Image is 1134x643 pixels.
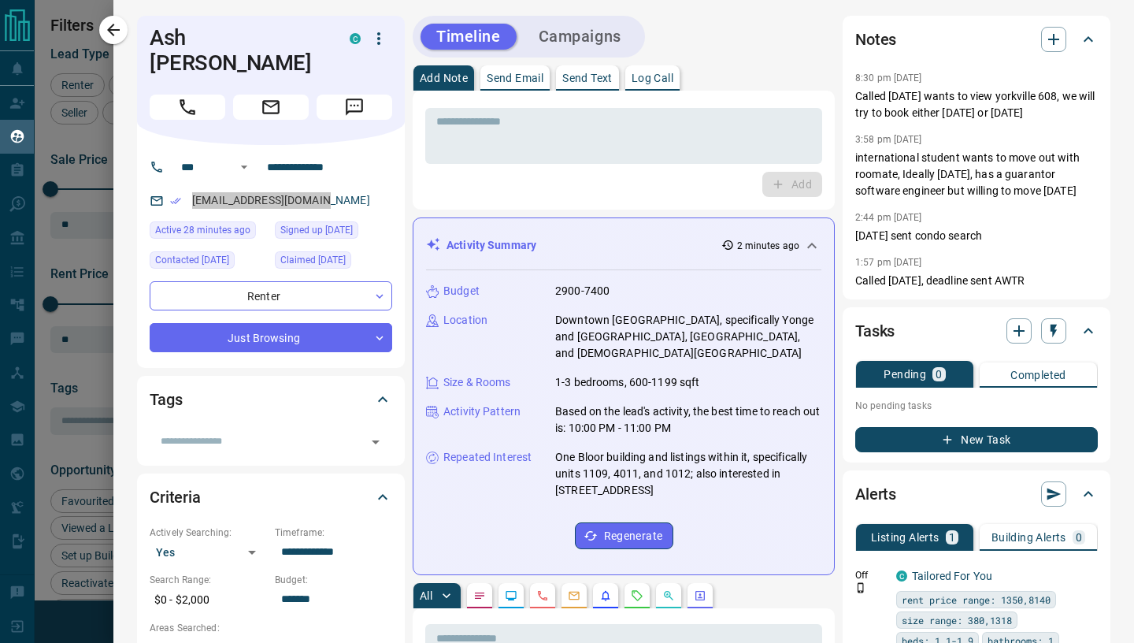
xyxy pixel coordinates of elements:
[443,312,487,329] p: Location
[317,95,392,120] span: Message
[150,25,326,76] h1: Ash [PERSON_NAME]
[487,72,543,84] p: Send Email
[855,88,1098,121] p: Called [DATE] wants to view yorkville 608, we will try to book either [DATE] or [DATE]
[884,369,926,380] p: Pending
[150,251,267,273] div: Sat Aug 16 2025
[150,573,267,587] p: Search Range:
[443,374,511,391] p: Size & Rooms
[280,252,346,268] span: Claimed [DATE]
[350,33,361,44] div: condos.ca
[420,590,432,601] p: All
[170,195,181,206] svg: Email Verified
[855,427,1098,452] button: New Task
[855,20,1098,58] div: Notes
[694,589,706,602] svg: Agent Actions
[855,481,896,507] h2: Alerts
[631,589,643,602] svg: Requests
[155,252,229,268] span: Contacted [DATE]
[443,449,532,466] p: Repeated Interest
[855,318,895,344] h2: Tasks
[949,532,955,543] p: 1
[275,573,392,587] p: Budget:
[150,621,392,635] p: Areas Searched:
[523,24,637,50] button: Campaigns
[855,312,1098,350] div: Tasks
[855,150,1098,199] p: international student wants to move out with roomate, Ideally [DATE], has a guarantor software en...
[536,589,549,602] svg: Calls
[443,403,521,420] p: Activity Pattern
[855,134,922,145] p: 3:58 pm [DATE]
[421,24,517,50] button: Timeline
[902,612,1012,628] span: size range: 380,1318
[855,212,922,223] p: 2:44 pm [DATE]
[150,95,225,120] span: Call
[855,27,896,52] h2: Notes
[275,221,392,243] div: Fri Jul 12 2024
[150,485,201,510] h2: Criteria
[896,571,907,582] div: condos.ca
[855,273,1098,289] p: Called [DATE], deadline sent AWTR
[855,582,866,593] svg: Push Notification Only
[192,194,370,206] a: [EMAIL_ADDRESS][DOMAIN_NAME]
[280,222,353,238] span: Signed up [DATE]
[855,568,887,582] p: Off
[575,522,673,549] button: Regenerate
[443,283,480,299] p: Budget
[662,589,675,602] svg: Opportunities
[1010,370,1066,381] p: Completed
[155,222,250,238] span: Active 28 minutes ago
[855,257,922,268] p: 1:57 pm [DATE]
[420,72,468,84] p: Add Note
[447,237,536,254] p: Activity Summary
[936,369,942,380] p: 0
[991,532,1066,543] p: Building Alerts
[150,526,267,540] p: Actively Searching:
[233,95,309,120] span: Email
[426,231,821,260] div: Activity Summary2 minutes ago
[855,228,1098,244] p: [DATE] sent condo search
[568,589,580,602] svg: Emails
[562,72,613,84] p: Send Text
[599,589,612,602] svg: Listing Alerts
[275,526,392,540] p: Timeframe:
[235,158,254,177] button: Open
[150,478,392,516] div: Criteria
[871,532,939,543] p: Listing Alerts
[150,540,267,565] div: Yes
[1076,532,1082,543] p: 0
[150,221,267,243] div: Sun Aug 17 2025
[150,387,182,412] h2: Tags
[912,570,992,582] a: Tailored For You
[150,587,267,613] p: $0 - $2,000
[365,431,387,453] button: Open
[473,589,486,602] svg: Notes
[902,592,1051,608] span: rent price range: 1350,8140
[150,323,392,352] div: Just Browsing
[555,449,821,499] p: One Bloor building and listings within it, specifically units 1109, 4011, and 1012; also interest...
[555,283,610,299] p: 2900-7400
[555,312,821,362] p: Downtown [GEOGRAPHIC_DATA], specifically Yonge and [GEOGRAPHIC_DATA], [GEOGRAPHIC_DATA], and [DEM...
[555,403,821,437] p: Based on the lead's activity, the best time to reach out is: 10:00 PM - 11:00 PM
[150,281,392,310] div: Renter
[737,239,799,253] p: 2 minutes ago
[855,394,1098,418] p: No pending tasks
[855,72,922,84] p: 8:30 pm [DATE]
[632,72,673,84] p: Log Call
[855,475,1098,513] div: Alerts
[275,251,392,273] div: Wed Jun 18 2025
[555,374,700,391] p: 1-3 bedrooms, 600-1199 sqft
[150,381,392,418] div: Tags
[505,589,517,602] svg: Lead Browsing Activity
